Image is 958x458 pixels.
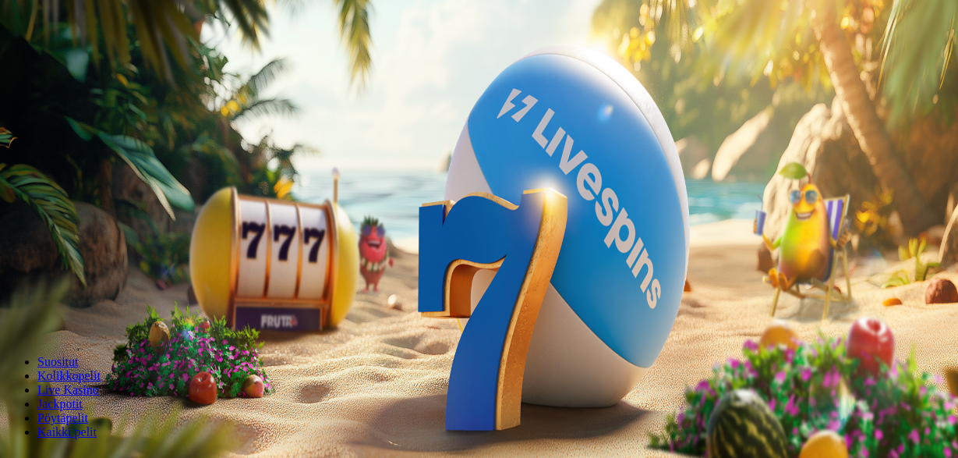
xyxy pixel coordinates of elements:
[37,355,78,368] a: Suositut
[37,397,83,410] a: Jackpotit
[37,425,97,438] span: Kaikki pelit
[37,369,101,382] a: Kolikkopelit
[37,411,88,424] span: Pöytäpelit
[6,328,952,439] nav: Lobby
[37,383,99,396] a: Live Kasino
